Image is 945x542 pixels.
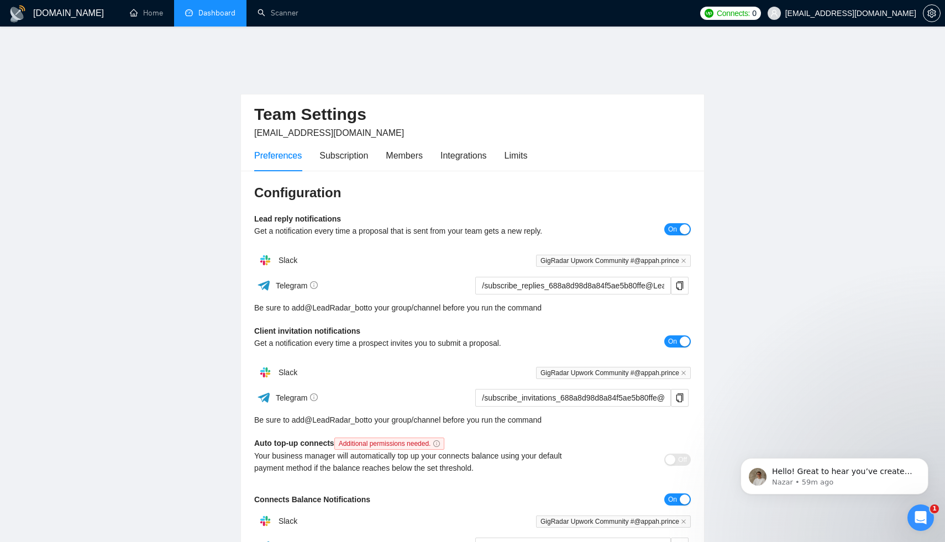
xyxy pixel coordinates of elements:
div: Be sure to add to your group/channel before you run the command [254,302,691,314]
span: info-circle [433,440,440,447]
span: On [668,223,677,235]
img: ww3wtPAAAAAElFTkSuQmCC [257,391,271,404]
div: Your business manager will automatically top up your connects balance using your default payment ... [254,450,582,474]
button: copy [671,389,689,407]
span: Telegram [276,281,318,290]
h3: Configuration [254,184,691,202]
span: [EMAIL_ADDRESS][DOMAIN_NAME] [254,128,404,138]
img: ww3wtPAAAAAElFTkSuQmCC [257,278,271,292]
span: Slack [279,256,297,265]
div: Get a notification every time a prospect invites you to submit a proposal. [254,337,582,349]
a: homeHome [130,8,163,18]
span: copy [671,393,688,402]
span: GigRadar Upwork Community #@appah.prince [536,255,691,267]
div: Members [386,149,423,162]
img: hpQkSZIkSZIkSZIkSZIkSZIkSZIkSZIkSZIkSZIkSZIkSZIkSZIkSZIkSZIkSZIkSZIkSZIkSZIkSZIkSZIkSZIkSZIkSZIkS... [254,510,276,532]
div: Integrations [440,149,487,162]
a: dashboardDashboard [185,8,235,18]
span: Off [678,454,687,466]
span: GigRadar Upwork Community #@appah.prince [536,367,691,379]
button: setting [923,4,941,22]
div: Get a notification every time a proposal that is sent from your team gets a new reply. [254,225,582,237]
span: On [668,493,677,506]
h2: Team Settings [254,103,691,126]
span: close [681,370,686,376]
span: info-circle [310,281,318,289]
span: setting [923,9,940,18]
span: Additional permissions needed. [334,438,445,450]
iframe: Intercom live chat [907,504,934,531]
button: copy [671,277,689,294]
a: @LeadRadar_bot [305,414,366,426]
iframe: Intercom notifications message [724,435,945,512]
img: hpQkSZIkSZIkSZIkSZIkSZIkSZIkSZIkSZIkSZIkSZIkSZIkSZIkSZIkSZIkSZIkSZIkSZIkSZIkSZIkSZIkSZIkSZIkSZIkS... [254,249,276,271]
span: Slack [279,368,297,377]
span: 1 [930,504,939,513]
a: @LeadRadar_bot [305,302,366,314]
span: info-circle [310,393,318,401]
a: searchScanner [258,8,298,18]
span: GigRadar Upwork Community #@appah.prince [536,515,691,528]
span: Slack [279,517,297,525]
span: close [681,258,686,264]
img: logo [9,5,27,23]
a: setting [923,9,941,18]
div: Preferences [254,149,302,162]
img: hpQkSZIkSZIkSZIkSZIkSZIkSZIkSZIkSZIkSZIkSZIkSZIkSZIkSZIkSZIkSZIkSZIkSZIkSZIkSZIkSZIkSZIkSZIkSZIkS... [254,361,276,383]
span: 0 [752,7,757,19]
span: close [681,519,686,524]
b: Auto top-up connects [254,439,449,448]
span: On [668,335,677,348]
b: Connects Balance Notifications [254,495,370,504]
img: upwork-logo.png [705,9,713,18]
span: copy [671,281,688,290]
div: Subscription [319,149,368,162]
div: Be sure to add to your group/channel before you run the command [254,414,691,426]
div: Limits [505,149,528,162]
span: Connects: [717,7,750,19]
b: Lead reply notifications [254,214,341,223]
span: user [770,9,778,17]
span: Telegram [276,393,318,402]
b: Client invitation notifications [254,327,360,335]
